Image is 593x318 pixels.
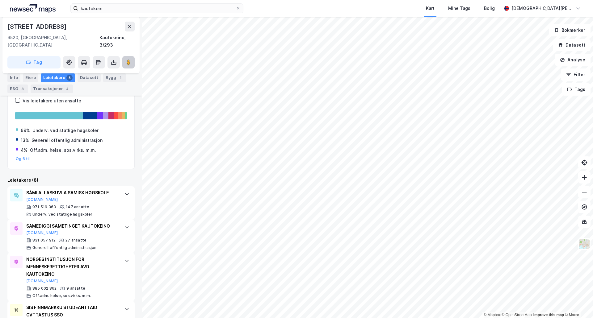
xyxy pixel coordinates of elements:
[19,86,26,92] div: 3
[10,4,56,13] img: logo.a4113a55bc3d86da70a041830d287a7e.svg
[64,86,70,92] div: 4
[562,288,593,318] div: Kontrollprogram for chat
[26,222,118,230] div: SAMEDIGGI SAMETINGET KAUTOKEINO
[23,97,81,105] div: Vis leietakere uten ansatte
[30,147,96,154] div: Off.adm. helse, sos.virks. m.m.
[7,85,28,93] div: ESG
[578,238,590,250] img: Z
[78,4,236,13] input: Søk på adresse, matrikkel, gårdeiere, leietakere eller personer
[99,34,135,49] div: Kautokeino, 3/293
[21,127,30,134] div: 69%
[26,230,58,235] button: [DOMAIN_NAME]
[32,238,56,243] div: 831 057 912
[26,256,118,278] div: NORGES INSTITUSJON FOR MENNESKERETTIGHETER AVD KAUTOKEINO
[66,75,73,81] div: 8
[26,279,58,283] button: [DOMAIN_NAME]
[32,212,92,217] div: Underv. ved statlige høgskoler
[32,204,56,209] div: 971 519 363
[21,137,29,144] div: 13%
[7,34,99,49] div: 9520, [GEOGRAPHIC_DATA], [GEOGRAPHIC_DATA]
[32,127,99,134] div: Underv. ved statlige høgskoler
[561,68,591,81] button: Filter
[16,156,30,161] button: Og 6 til
[32,286,57,291] div: 885 002 862
[78,73,101,82] div: Datasett
[31,85,73,93] div: Transaksjoner
[448,5,470,12] div: Mine Tags
[555,54,591,66] button: Analyse
[7,176,135,184] div: Leietakere (8)
[7,56,61,68] button: Tag
[65,238,86,243] div: 27 ansatte
[21,147,27,154] div: 4%
[26,197,58,202] button: [DOMAIN_NAME]
[562,83,591,96] button: Tags
[23,73,38,82] div: Eiere
[32,293,91,298] div: Off.adm. helse, sos.virks. m.m.
[549,24,591,36] button: Bokmerker
[117,75,124,81] div: 1
[562,288,593,318] iframe: Chat Widget
[66,204,89,209] div: 147 ansatte
[26,189,118,196] div: SÁMI ALLASKUVLA SAMISK HØGSKOLE
[66,286,85,291] div: 9 ansatte
[32,137,103,144] div: Generell offentlig administrasjon
[7,73,20,82] div: Info
[103,73,126,82] div: Bygg
[553,39,591,51] button: Datasett
[41,73,75,82] div: Leietakere
[484,313,501,317] a: Mapbox
[502,313,532,317] a: OpenStreetMap
[32,245,97,250] div: Generell offentlig administrasjon
[484,5,495,12] div: Bolig
[533,313,564,317] a: Improve this map
[511,5,573,12] div: [DEMOGRAPHIC_DATA][PERSON_NAME]
[426,5,435,12] div: Kart
[7,22,68,31] div: [STREET_ADDRESS]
